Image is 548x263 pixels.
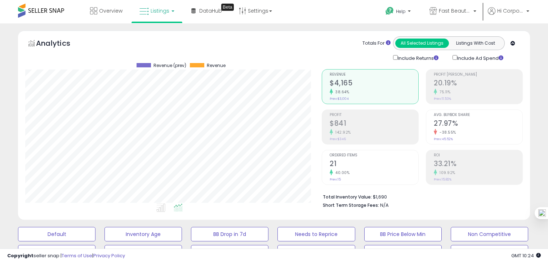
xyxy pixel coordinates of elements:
span: Revenue (prev) [153,63,186,68]
button: BB Drop in 7d [191,227,268,241]
img: one_i.png [538,209,546,217]
button: Invoice prices [451,245,528,259]
h2: 27.97% [434,119,522,129]
div: Include Returns [388,54,447,62]
div: seller snap | | [7,253,125,259]
span: Ordered Items [330,153,418,157]
span: Profit [PERSON_NAME] [434,73,522,77]
small: Prev: $3,004 [330,97,349,101]
span: N/A [380,202,389,209]
button: All Selected Listings [395,39,449,48]
a: Privacy Policy [93,252,125,259]
button: SOP View Set [364,245,442,259]
small: 75.11% [437,89,450,95]
button: Non Competitive [451,227,528,241]
h5: Analytics [36,38,84,50]
a: Hi Corporate [488,7,529,23]
small: Prev: 45.52% [434,137,453,141]
button: Needs to Reprice [277,227,355,241]
b: Short Term Storage Fees: [323,202,379,208]
h2: $841 [330,119,418,129]
a: Terms of Use [62,252,92,259]
button: Selling @ Max [104,245,182,259]
div: Totals For [362,40,391,47]
small: Prev: 15.82% [434,177,451,182]
div: Include Ad Spend [447,54,515,62]
small: -38.55% [437,130,456,135]
button: 30 Day Decrease [277,245,355,259]
button: Default [18,227,95,241]
span: Hi Corporate [497,7,524,14]
span: Help [396,8,406,14]
strong: Copyright [7,252,34,259]
small: 38.64% [333,89,349,95]
h2: 21 [330,160,418,169]
span: Listings [151,7,169,14]
span: Avg. Buybox Share [434,113,522,117]
span: Fast Beauty ([GEOGRAPHIC_DATA]) [439,7,471,14]
span: Revenue [207,63,226,68]
a: Help [380,1,418,23]
span: Revenue [330,73,418,77]
button: BB Price Below Min [364,227,442,241]
h2: 20.19% [434,79,522,89]
span: DataHub [199,7,222,14]
small: Prev: 15 [330,177,341,182]
button: Items Being Repriced [191,245,268,259]
li: $1,690 [323,192,517,201]
button: Inventory Age [104,227,182,241]
span: Profit [330,113,418,117]
small: 40.00% [333,170,349,175]
span: 2025-09-16 10:24 GMT [511,252,541,259]
small: 109.92% [437,170,455,175]
small: Prev: 11.53% [434,97,451,101]
i: Get Help [385,6,394,15]
small: 142.92% [333,130,351,135]
small: Prev: $346 [330,137,346,141]
span: Overview [99,7,122,14]
h2: $4,165 [330,79,418,89]
b: Total Inventory Value: [323,194,372,200]
span: ROI [434,153,522,157]
button: Listings With Cost [449,39,502,48]
h2: 33.21% [434,160,522,169]
div: Tooltip anchor [221,4,234,11]
button: Top Sellers [18,245,95,259]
